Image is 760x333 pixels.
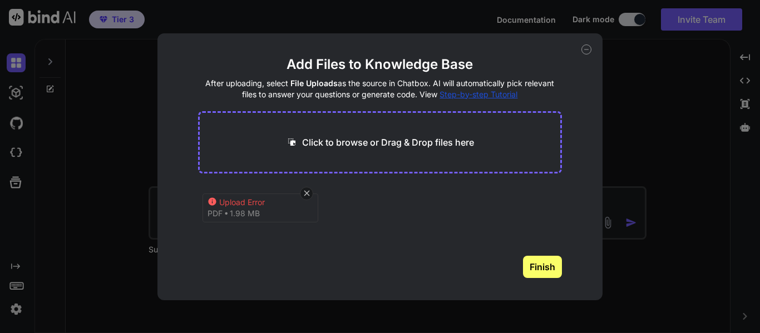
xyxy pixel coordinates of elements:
span: Step-by-step Tutorial [440,90,517,99]
h2: Add Files to Knowledge Base [198,56,562,73]
span: pdf [208,208,223,219]
span: File Uploads [290,78,338,88]
h4: After uploading, select as the source in Chatbox. AI will automatically pick relevant files to an... [198,78,562,100]
span: 1.98 MB [230,208,260,219]
p: Click to browse or Drag & Drop files here [302,136,474,149]
div: Upload Error [219,197,308,208]
button: Finish [523,256,562,278]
